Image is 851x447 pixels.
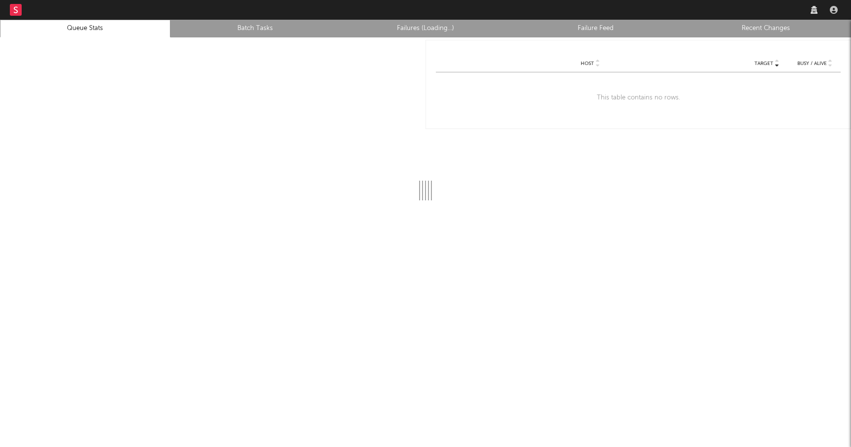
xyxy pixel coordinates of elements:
span: Target [754,61,773,66]
span: Busy / Alive [797,61,827,66]
a: Queue Stats [5,23,165,34]
span: Host [581,61,594,66]
a: Recent Changes [686,23,846,34]
div: This table contains no rows. [436,72,841,124]
a: Failures (Loading...) [346,23,505,34]
a: Batch Tasks [176,23,335,34]
a: Failure Feed [516,23,676,34]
